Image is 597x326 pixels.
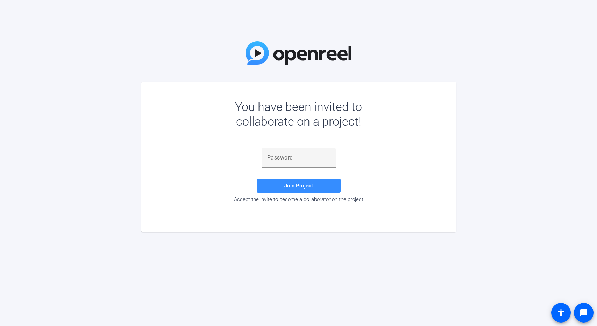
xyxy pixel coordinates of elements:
[257,179,341,193] button: Join Project
[284,183,313,189] span: Join Project
[246,41,352,65] img: OpenReel Logo
[215,99,382,129] div: You have been invited to collaborate on a project!
[557,309,565,317] mat-icon: accessibility
[580,309,588,317] mat-icon: message
[267,154,330,162] input: Password
[155,196,442,203] div: Accept the invite to become a collaborator on the project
